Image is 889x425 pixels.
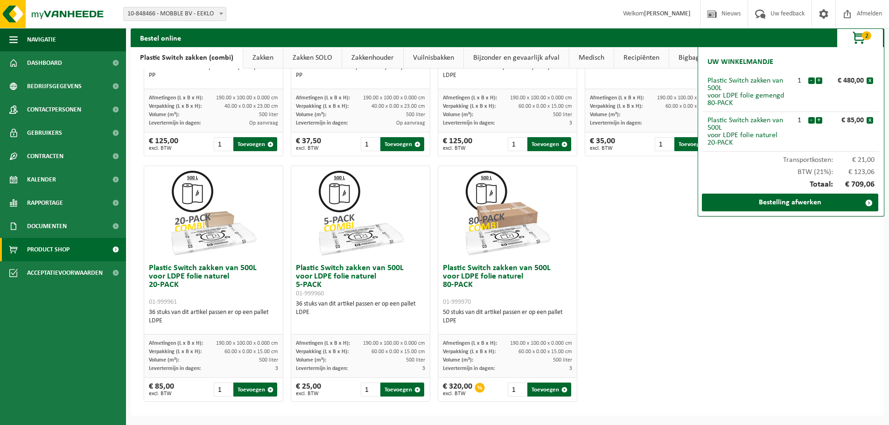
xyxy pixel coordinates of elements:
span: Op aanvraag [396,120,425,126]
span: excl. BTW [296,146,321,151]
span: 190.00 x 100.00 x 0.000 cm [510,95,572,101]
span: 500 liter [553,357,572,363]
span: 190.00 x 100.00 x 0.000 cm [216,341,278,346]
input: 1 [214,137,233,151]
input: 1 [655,137,674,151]
span: Product Shop [27,238,70,261]
span: € 709,06 [833,181,875,189]
div: € 320,00 [443,383,472,397]
span: Acceptatievoorwaarden [27,261,103,285]
button: 2 [837,28,883,47]
span: Kalender [27,168,56,191]
span: excl. BTW [149,146,178,151]
span: Verpakking (L x B x H): [296,349,349,355]
h3: Plastic Switch zakken van 500L voor LDPE folie naturel 20-PACK [149,264,278,306]
span: € 21,00 [833,156,875,164]
span: 500 liter [553,112,572,118]
button: - [808,117,815,124]
input: 1 [361,137,380,151]
span: 3 [569,120,572,126]
span: Dashboard [27,51,62,75]
a: Medisch [569,47,614,69]
img: 01-999961 [167,166,260,259]
a: Zakkenhouder [342,47,403,69]
span: excl. BTW [296,391,321,397]
span: Contactpersonen [27,98,81,121]
div: LDPE [149,317,278,325]
div: 60 stuks van dit artikel passen er op een pallet [296,63,425,80]
span: Op aanvraag [249,120,278,126]
div: € 125,00 [149,137,178,151]
span: Levertermijn in dagen: [296,120,348,126]
div: € 25,00 [296,383,321,397]
button: Toevoegen [233,137,277,151]
span: excl. BTW [443,391,472,397]
span: Verpakking (L x B x H): [296,104,349,109]
span: Verpakking (L x B x H): [590,104,643,109]
span: Afmetingen (L x B x H): [443,341,497,346]
button: + [816,117,822,124]
div: 36 stuks van dit artikel passen er op een pallet [443,63,572,80]
button: + [816,77,822,84]
strong: [PERSON_NAME] [644,10,691,17]
span: Afmetingen (L x B x H): [149,341,203,346]
div: PP [296,71,425,80]
span: Gebruikers [27,121,62,145]
div: Transportkosten: [703,152,879,164]
span: 500 liter [259,112,278,118]
span: Afmetingen (L x B x H): [590,95,644,101]
span: 190.00 x 100.00 x 0.000 cm [657,95,719,101]
button: Toevoegen [380,383,424,397]
span: Levertermijn in dagen: [296,366,348,371]
h2: Bestel online [131,28,190,47]
div: 60 stuks van dit artikel passen er op een pallet [149,63,278,80]
div: BTW (21%): [703,164,879,176]
span: 500 liter [406,357,425,363]
span: 40.00 x 0.00 x 23.00 cm [371,104,425,109]
span: Rapportage [27,191,63,215]
button: Toevoegen [380,137,424,151]
span: Levertermijn in dagen: [443,366,495,371]
span: 01-999961 [149,299,177,306]
div: 1 [791,77,808,84]
div: € 35,00 [590,137,615,151]
span: excl. BTW [590,146,615,151]
input: 1 [361,383,380,397]
span: 60.00 x 0.00 x 15.00 cm [224,349,278,355]
span: 60.00 x 0.00 x 15.00 cm [371,349,425,355]
a: Bijzonder en gevaarlijk afval [464,47,569,69]
span: 500 liter [406,112,425,118]
input: 1 [508,137,527,151]
span: Volume (m³): [149,112,179,118]
button: x [867,117,873,124]
span: 40.00 x 0.00 x 23.00 cm [224,104,278,109]
div: LDPE [443,317,572,325]
div: PP [149,71,278,80]
span: € 123,06 [833,168,875,176]
a: Recipiënten [614,47,669,69]
span: Documenten [27,215,67,238]
span: 60.00 x 0.00 x 15.00 cm [518,104,572,109]
img: 01-999960 [314,166,407,259]
div: 50 stuks van dit artikel passen er op een pallet [443,308,572,325]
div: € 85,00 [825,117,867,124]
h3: Plastic Switch zakken van 500L voor LDPE folie naturel 80-PACK [443,264,572,306]
span: 3 [275,366,278,371]
span: Navigatie [27,28,56,51]
div: 1 [791,117,808,124]
div: Plastic Switch zakken van 500L voor LDPE folie gemengd 80-PACK [707,77,791,107]
span: 10-848466 - MOBBLE BV - EEKLO [124,7,226,21]
span: 01-999970 [443,299,471,306]
span: 60.00 x 0.00 x 15.00 cm [665,104,719,109]
div: Totaal: [703,176,879,194]
span: Levertermijn in dagen: [443,120,495,126]
div: € 125,00 [443,137,472,151]
span: 2 [862,31,871,40]
div: LDPE [296,308,425,317]
span: Afmetingen (L x B x H): [149,95,203,101]
div: € 85,00 [149,383,174,397]
span: Verpakking (L x B x H): [149,349,202,355]
div: Plastic Switch zakken van 500L voor LDPE folie naturel 20-PACK [707,117,791,146]
span: excl. BTW [149,391,174,397]
span: Volume (m³): [590,112,620,118]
